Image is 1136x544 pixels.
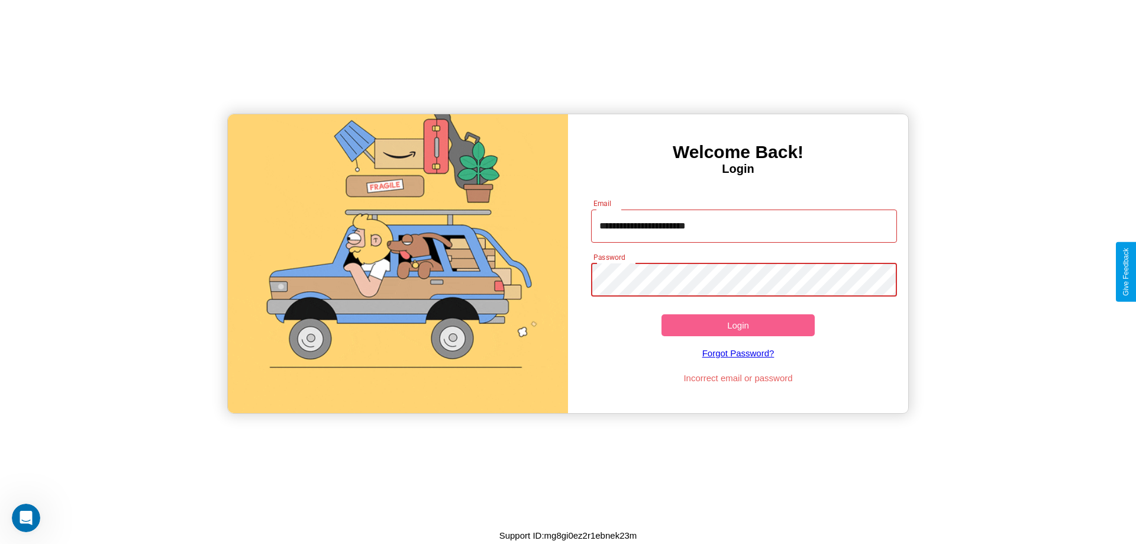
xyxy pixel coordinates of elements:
h4: Login [568,162,908,176]
button: Login [661,314,815,336]
label: Password [593,252,625,262]
a: Forgot Password? [585,336,892,370]
label: Email [593,198,612,208]
h3: Welcome Back! [568,142,908,162]
iframe: Intercom live chat [12,504,40,532]
p: Incorrect email or password [585,370,892,386]
img: gif [228,114,568,413]
div: Give Feedback [1122,248,1130,296]
p: Support ID: mg8gi0ez2r1ebnek23m [499,527,637,543]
